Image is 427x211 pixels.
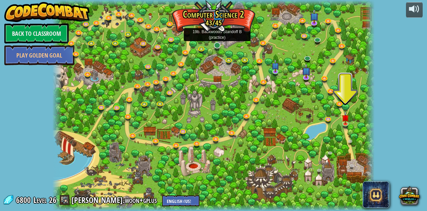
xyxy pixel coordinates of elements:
span: 6800 [16,195,33,205]
a: [PERSON_NAME].woon+gplus [71,195,159,205]
span: Level [33,195,47,206]
a: Play Golden Goal [4,45,74,65]
img: level-banner-unstarted-subscriber.png [272,59,280,72]
button: Adjust volume [406,2,423,18]
img: level-banner-unstarted-subscriber.png [302,63,311,78]
img: CodeCombat - Learn how to code by playing a game [4,2,90,22]
a: Back to Classroom [4,23,69,43]
img: level-banner-unstarted.png [342,111,349,124]
span: 26 [49,195,56,205]
img: level-banner-unstarted-subscriber.png [310,9,319,24]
